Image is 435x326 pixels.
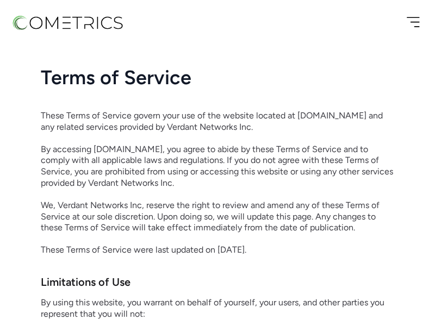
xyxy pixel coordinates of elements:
[41,297,394,320] p: By using this website, you warrant on behalf of yourself, your users, and other parties you repre...
[11,14,124,32] img: Cometrics
[41,244,394,256] p: These Terms of Service were last updated on [DATE].
[41,273,394,291] h3: Limitations of Use
[402,11,424,34] button: menu
[41,110,394,133] p: These Terms of Service govern your use of the website located at [DOMAIN_NAME] and any related se...
[41,67,394,89] h1: Terms of Service
[41,144,394,189] p: By accessing [DOMAIN_NAME], you agree to abide by these Terms of Service and to comply with all a...
[41,200,394,234] p: We, Verdant Networks Inc, reserve the right to review and amend any of these Terms of Service at ...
